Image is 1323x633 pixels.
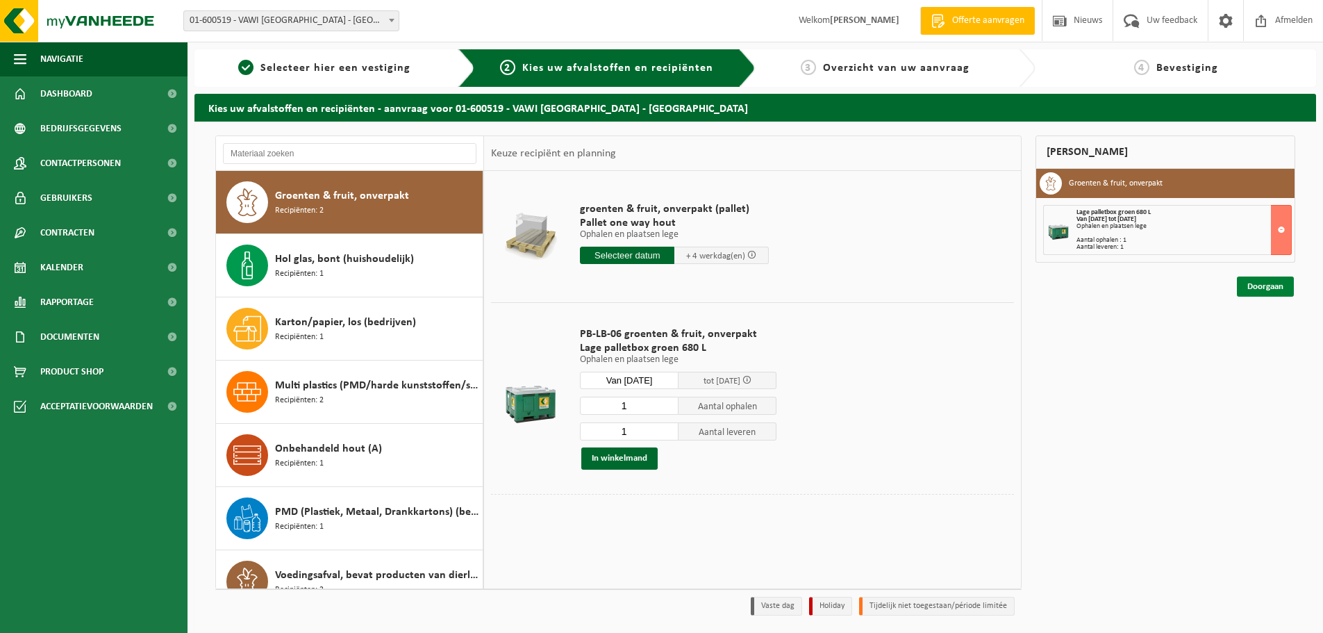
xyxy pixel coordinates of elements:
span: groenten & fruit, onverpakt (pallet) [580,202,769,216]
span: 1 [238,60,253,75]
button: Karton/papier, los (bedrijven) Recipiënten: 1 [216,297,483,361]
span: Bevestiging [1156,63,1218,74]
span: Recipiënten: 1 [275,457,324,470]
span: 01-600519 - VAWI NV - ANTWERPEN [183,10,399,31]
span: Recipiënten: 2 [275,394,324,407]
div: Aantal ophalen : 1 [1076,237,1291,244]
span: Recipiënten: 2 [275,584,324,597]
span: Selecteer hier een vestiging [260,63,410,74]
button: PMD (Plastiek, Metaal, Drankkartons) (bedrijven) Recipiënten: 1 [216,487,483,550]
span: Lage palletbox groen 680 L [1076,208,1151,216]
li: Vaste dag [751,597,802,616]
span: Groenten & fruit, onverpakt [275,188,409,204]
span: tot [DATE] [704,377,740,386]
span: 3 [801,60,816,75]
a: 1Selecteer hier een vestiging [201,60,447,76]
span: Aantal leveren [679,422,777,441]
span: Recipiënten: 2 [275,204,324,217]
a: Doorgaan [1237,277,1294,297]
span: Bedrijfsgegevens [40,111,122,146]
input: Selecteer datum [580,247,674,264]
span: Kalender [40,250,83,285]
span: Hol glas, bont (huishoudelijk) [275,251,414,268]
input: Selecteer datum [580,372,679,389]
span: 01-600519 - VAWI NV - ANTWERPEN [184,11,399,31]
button: Hol glas, bont (huishoudelijk) Recipiënten: 1 [216,234,483,297]
span: Rapportage [40,285,94,320]
span: Documenten [40,320,99,354]
span: Navigatie [40,42,83,76]
span: Recipiënten: 1 [275,331,324,344]
button: Onbehandeld hout (A) Recipiënten: 1 [216,424,483,487]
span: Recipiënten: 1 [275,520,324,534]
a: Offerte aanvragen [920,7,1035,35]
h2: Kies uw afvalstoffen en recipiënten - aanvraag voor 01-600519 - VAWI [GEOGRAPHIC_DATA] - [GEOGRAP... [194,94,1316,121]
span: Onbehandeld hout (A) [275,441,382,457]
button: Multi plastics (PMD/harde kunststoffen/spanbanden/EPS/folie naturel/folie gemengd) Recipiënten: 2 [216,361,483,424]
span: Pallet one way hout [580,216,769,230]
span: + 4 werkdag(en) [686,252,745,261]
span: Contactpersonen [40,146,121,181]
span: Kies uw afvalstoffen en recipiënten [522,63,713,74]
button: Groenten & fruit, onverpakt Recipiënten: 2 [216,171,483,234]
p: Ophalen en plaatsen lege [580,355,776,365]
span: Acceptatievoorwaarden [40,389,153,424]
span: 2 [500,60,515,75]
span: Aantal ophalen [679,397,777,415]
span: Lage palletbox groen 680 L [580,341,776,355]
span: 4 [1134,60,1149,75]
div: Aantal leveren: 1 [1076,244,1291,251]
h3: Groenten & fruit, onverpakt [1069,172,1163,195]
div: [PERSON_NAME] [1035,135,1295,169]
li: Holiday [809,597,852,616]
button: In winkelmand [581,447,658,470]
li: Tijdelijk niet toegestaan/période limitée [859,597,1015,616]
strong: Van [DATE] tot [DATE] [1076,215,1136,223]
span: Product Shop [40,354,103,389]
div: Ophalen en plaatsen lege [1076,223,1291,230]
span: Multi plastics (PMD/harde kunststoffen/spanbanden/EPS/folie naturel/folie gemengd) [275,377,479,394]
span: Gebruikers [40,181,92,215]
span: Offerte aanvragen [949,14,1028,28]
input: Materiaal zoeken [223,143,476,164]
span: Contracten [40,215,94,250]
span: Overzicht van uw aanvraag [823,63,970,74]
strong: [PERSON_NAME] [830,15,899,26]
span: Voedingsafval, bevat producten van dierlijke oorsprong, onverpakt, categorie 3 [275,567,479,584]
button: Voedingsafval, bevat producten van dierlijke oorsprong, onverpakt, categorie 3 Recipiënten: 2 [216,550,483,613]
p: Ophalen en plaatsen lege [580,230,769,240]
span: Dashboard [40,76,92,111]
div: Keuze recipiënt en planning [484,136,623,171]
span: Karton/papier, los (bedrijven) [275,314,416,331]
span: PMD (Plastiek, Metaal, Drankkartons) (bedrijven) [275,504,479,520]
span: PB-LB-06 groenten & fruit, onverpakt [580,327,776,341]
span: Recipiënten: 1 [275,268,324,281]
